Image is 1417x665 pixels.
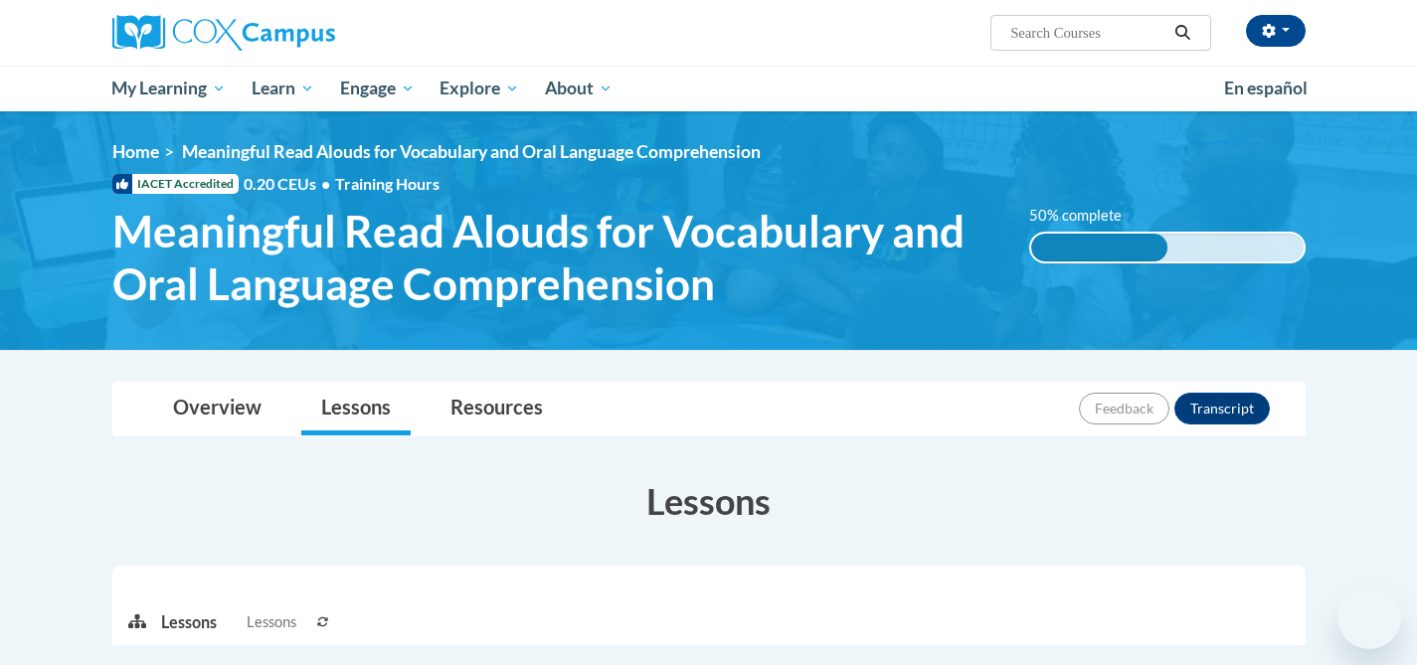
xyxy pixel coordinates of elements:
a: Lessons [301,383,411,435]
a: My Learning [99,66,240,111]
div: 50% complete [1031,234,1167,261]
h3: Lessons [112,476,1306,526]
span: Lessons [247,611,296,633]
span: IACET Accredited [112,174,239,194]
span: 0.20 CEUs [244,173,335,195]
a: Home [112,141,159,162]
span: Meaningful Read Alouds for Vocabulary and Oral Language Comprehension [112,205,1000,310]
a: Resources [431,383,563,435]
a: Overview [153,383,281,435]
span: Learn [252,77,314,100]
span: Engage [340,77,415,100]
a: Engage [327,66,428,111]
label: 50% complete [1029,205,1144,227]
button: Search [1167,21,1197,45]
span: En español [1224,78,1308,98]
a: En español [1211,68,1321,109]
div: Main menu [83,66,1335,111]
span: • [321,174,330,193]
a: About [532,66,625,111]
a: Explore [427,66,532,111]
a: Cox Campus [112,15,490,51]
span: Meaningful Read Alouds for Vocabulary and Oral Language Comprehension [182,141,761,162]
span: Training Hours [335,174,440,193]
button: Feedback [1079,393,1169,424]
span: My Learning [111,77,226,100]
iframe: Button to launch messaging window [1337,585,1401,649]
span: Explore [440,77,519,100]
a: Learn [239,66,327,111]
span: About [545,77,613,100]
input: Search Courses [1008,21,1167,45]
button: Account Settings [1246,15,1306,47]
img: Cox Campus [112,15,335,51]
p: Lessons [161,611,217,633]
button: Transcript [1174,393,1270,424]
